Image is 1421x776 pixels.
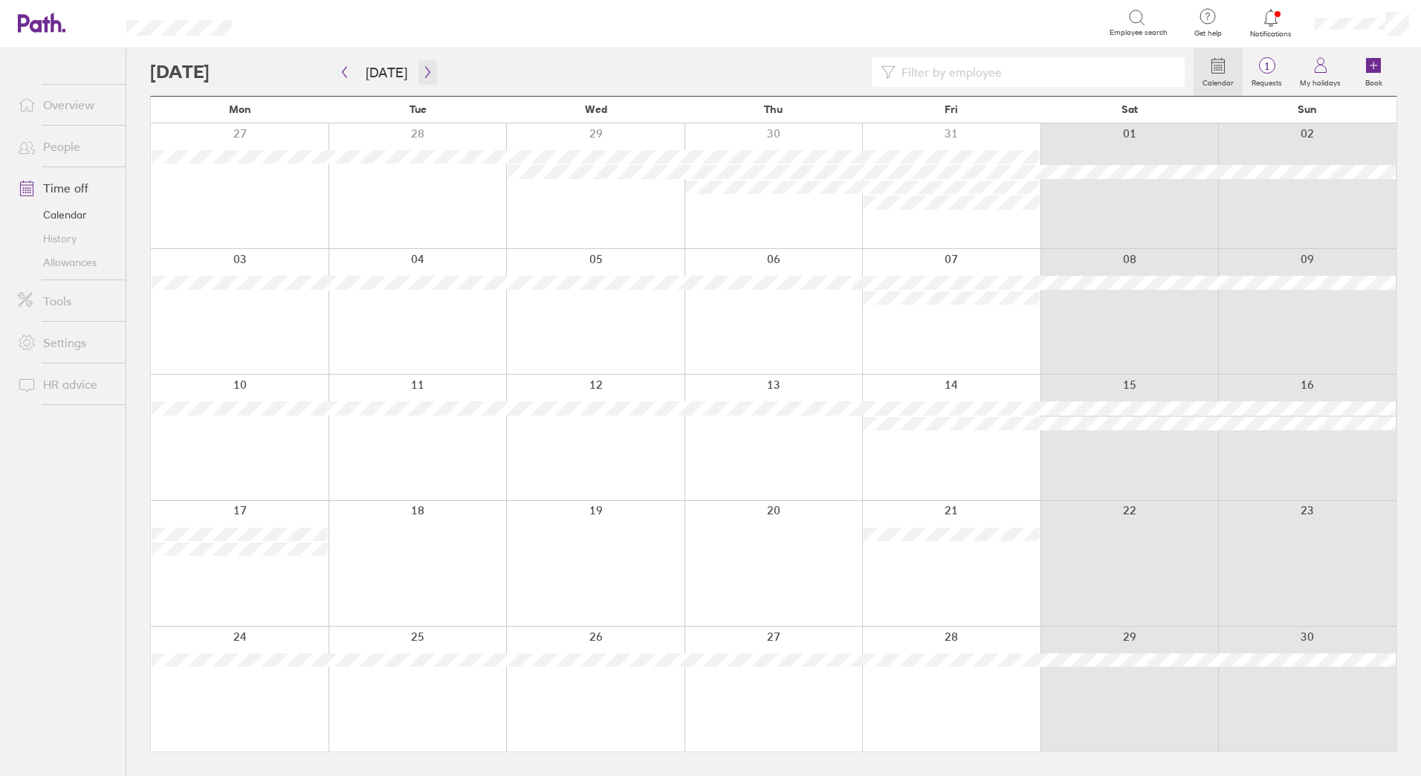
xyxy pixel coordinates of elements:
span: 1 [1243,60,1291,72]
span: Sun [1298,103,1317,115]
a: History [6,227,126,250]
a: Settings [6,328,126,358]
span: Employee search [1110,28,1168,37]
a: Calendar [6,203,126,227]
span: Wed [585,103,607,115]
button: [DATE] [354,60,419,85]
a: Overview [6,90,126,120]
span: Notifications [1247,30,1295,39]
span: Mon [229,103,251,115]
label: Book [1356,74,1391,88]
a: 1Requests [1243,48,1291,96]
a: People [6,132,126,161]
label: My holidays [1291,74,1350,88]
a: HR advice [6,369,126,399]
a: Notifications [1247,7,1295,39]
span: Thu [764,103,783,115]
input: Filter by employee [896,58,1176,86]
a: My holidays [1291,48,1350,96]
div: Search [272,16,310,29]
label: Requests [1243,74,1291,88]
span: Get help [1184,29,1232,38]
span: Sat [1121,103,1138,115]
a: Tools [6,286,126,316]
span: Tue [410,103,427,115]
a: Allowances [6,250,126,274]
span: Fri [945,103,958,115]
a: Calendar [1194,48,1243,96]
a: Book [1350,48,1397,96]
label: Calendar [1194,74,1243,88]
a: Time off [6,173,126,203]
